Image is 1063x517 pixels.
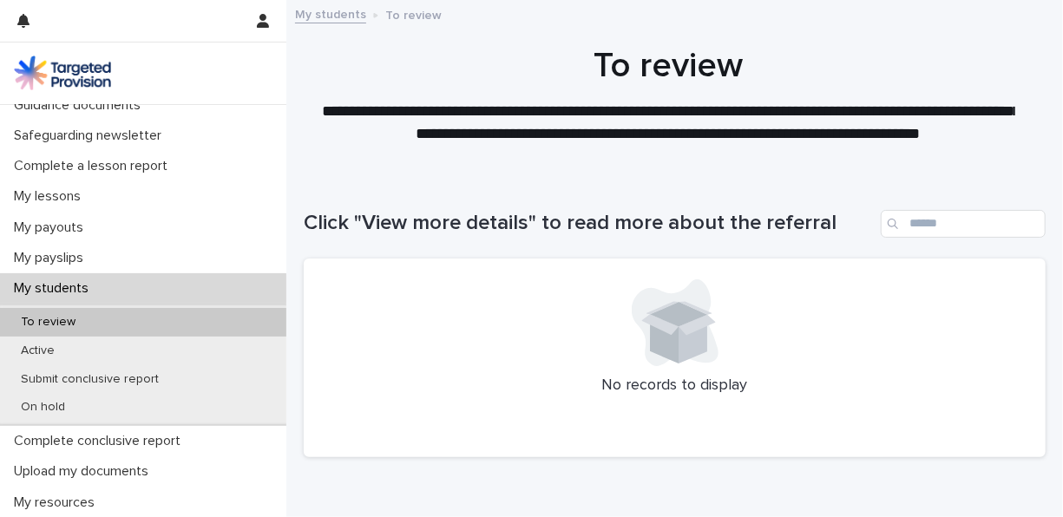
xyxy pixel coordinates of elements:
a: My students [295,3,366,23]
p: My payslips [7,250,97,266]
p: Submit conclusive report [7,372,173,387]
p: Active [7,344,69,358]
h1: Click "View more details" to read more about the referral [304,211,874,236]
p: No records to display [325,376,1025,396]
p: Guidance documents [7,97,154,114]
img: M5nRWzHhSzIhMunXDL62 [14,56,111,90]
input: Search [881,210,1046,238]
p: Upload my documents [7,463,162,480]
h1: To review [304,45,1033,87]
p: My payouts [7,219,97,236]
p: My students [7,280,102,297]
p: To review [385,4,442,23]
p: Safeguarding newsletter [7,128,175,144]
p: Complete a lesson report [7,158,181,174]
p: My lessons [7,188,95,205]
p: My resources [7,494,108,511]
p: To review [7,315,89,330]
p: On hold [7,400,79,415]
p: Complete conclusive report [7,433,194,449]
